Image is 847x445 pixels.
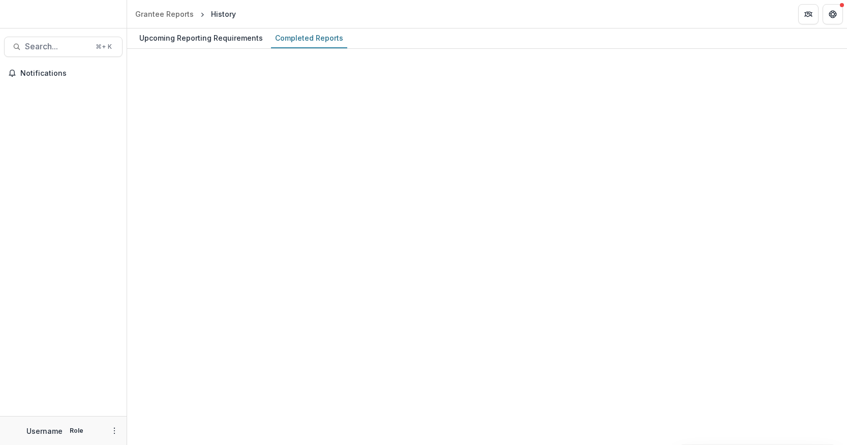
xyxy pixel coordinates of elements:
[271,31,347,45] div: Completed Reports
[25,42,89,51] span: Search...
[108,425,120,437] button: More
[135,31,267,45] div: Upcoming Reporting Requirements
[4,37,123,57] button: Search...
[211,9,236,19] div: History
[798,4,819,24] button: Partners
[135,9,194,19] div: Grantee Reports
[131,7,198,21] a: Grantee Reports
[26,426,63,436] p: Username
[131,7,240,21] nav: breadcrumb
[94,41,114,52] div: ⌘ + K
[67,426,86,435] p: Role
[20,69,118,78] span: Notifications
[271,28,347,48] a: Completed Reports
[823,4,843,24] button: Get Help
[4,65,123,81] button: Notifications
[135,28,267,48] a: Upcoming Reporting Requirements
